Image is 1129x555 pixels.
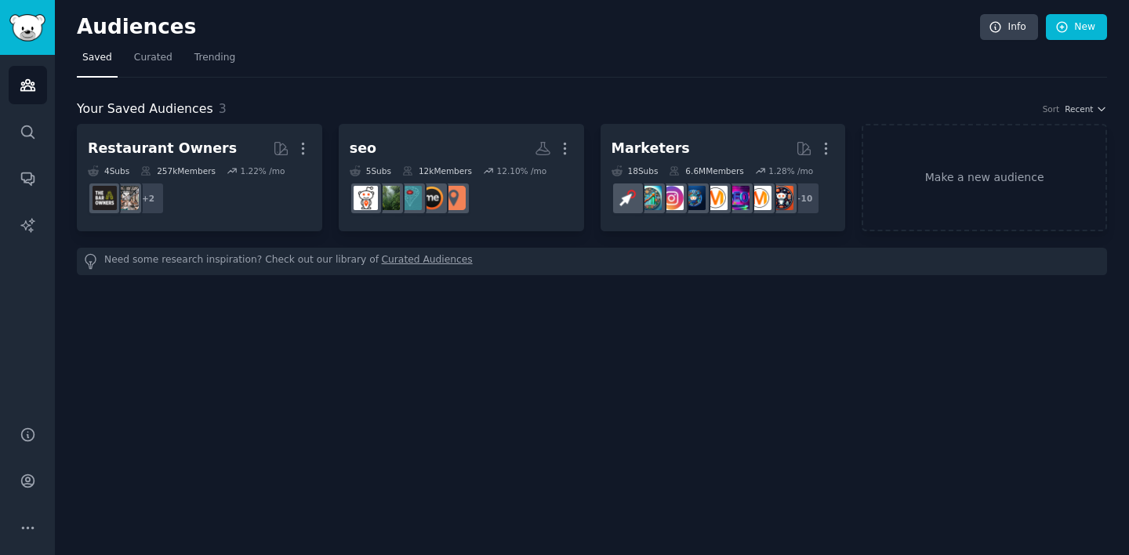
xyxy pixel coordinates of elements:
img: SEO [725,186,750,210]
div: 6.6M Members [669,165,743,176]
img: digital_marketing [681,186,706,210]
div: 12.10 % /mo [497,165,547,176]
div: + 10 [787,182,820,215]
a: Curated [129,45,178,78]
div: Marketers [612,139,690,158]
a: Saved [77,45,118,78]
span: Recent [1065,103,1093,114]
div: 18 Sub s [612,165,659,176]
div: seo [350,139,376,158]
a: Trending [189,45,241,78]
img: restaurantowners [114,186,139,210]
a: seo5Subs12kMembers12.10% /moLocalListinglocalseoadviceLocal_SEO_for_AILocal_SEOlocalseo [339,124,584,231]
a: Make a new audience [862,124,1107,231]
div: Need some research inspiration? Check out our library of [77,248,1107,275]
img: marketing [747,186,771,210]
a: Restaurant Owners4Subs257kMembers1.22% /mo+2restaurantownersBarOwners [77,124,322,231]
img: LocalListing [441,186,466,210]
button: Recent [1065,103,1107,114]
img: localseo [354,186,378,210]
img: localseoadvice [419,186,444,210]
span: 3 [219,101,227,116]
h2: Audiences [77,15,980,40]
img: Affiliatemarketing [637,186,662,210]
img: socialmedia [769,186,793,210]
img: PPC [615,186,640,210]
img: GummySearch logo [9,14,45,42]
a: Marketers18Subs6.6MMembers1.28% /mo+10socialmediamarketingSEODigitalMarketingdigital_marketingIns... [601,124,846,231]
div: Sort [1043,103,1060,114]
img: InstagramMarketing [659,186,684,210]
div: 5 Sub s [350,165,391,176]
div: 12k Members [402,165,472,176]
a: New [1046,14,1107,41]
div: 4 Sub s [88,165,129,176]
a: Curated Audiences [382,253,473,270]
img: Local_SEO [376,186,400,210]
img: Local_SEO_for_AI [398,186,422,210]
img: DigitalMarketing [703,186,728,210]
span: Saved [82,51,112,65]
span: Trending [194,51,235,65]
span: Curated [134,51,172,65]
div: 257k Members [140,165,216,176]
span: Your Saved Audiences [77,100,213,119]
div: Restaurant Owners [88,139,237,158]
a: Info [980,14,1038,41]
div: 1.22 % /mo [240,165,285,176]
div: + 2 [132,182,165,215]
img: BarOwners [93,186,117,210]
div: 1.28 % /mo [768,165,813,176]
